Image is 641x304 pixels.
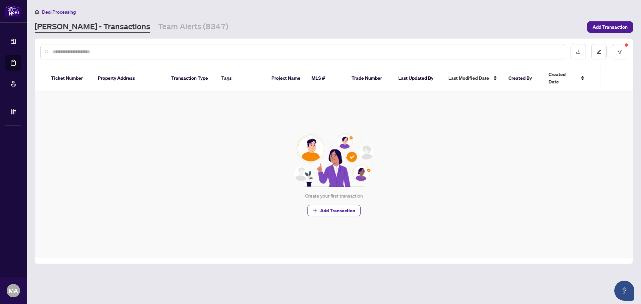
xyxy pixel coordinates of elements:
th: Created By [503,65,543,91]
span: Created Date [549,71,577,85]
button: download [571,44,586,59]
a: [PERSON_NAME] - Transactions [35,21,150,33]
th: Last Modified Date [443,65,503,91]
span: download [576,49,581,54]
th: Property Address [92,65,166,91]
span: home [35,10,39,14]
th: Transaction Type [166,65,216,91]
button: filter [612,44,627,59]
th: Created Date [543,65,590,91]
th: Ticket Number [46,65,92,91]
button: Add Transaction [307,205,361,216]
div: Create your first transaction [305,192,363,200]
th: Tags [216,65,266,91]
th: MLS # [306,65,346,91]
button: edit [591,44,607,59]
span: edit [597,49,601,54]
th: Project Name [266,65,306,91]
span: Add Transaction [320,205,355,216]
button: Add Transaction [587,21,633,33]
button: Open asap [614,281,634,301]
img: Null State Icon [291,133,377,187]
span: MA [9,286,18,295]
a: Team Alerts (8347) [158,21,228,33]
th: Last Updated By [393,65,443,91]
span: Add Transaction [593,22,628,32]
span: plus [313,208,317,213]
th: Trade Number [346,65,393,91]
span: filter [617,49,622,54]
img: logo [5,5,21,17]
span: Deal Processing [42,9,76,15]
span: Last Modified Date [448,74,489,82]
